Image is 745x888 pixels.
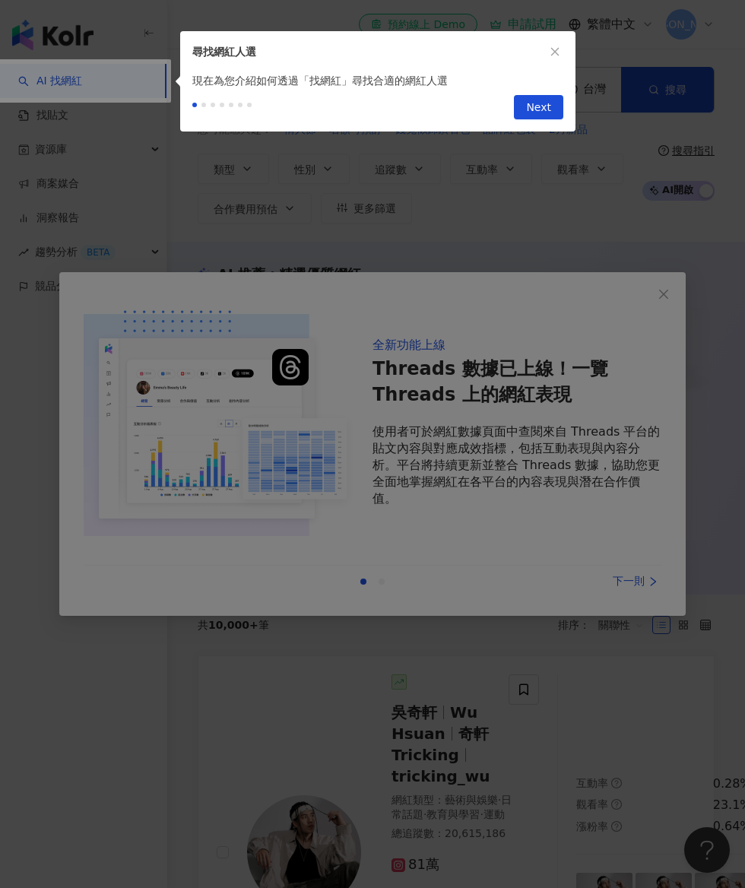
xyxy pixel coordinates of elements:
[547,43,563,60] button: close
[180,72,575,89] div: 現在為您介紹如何透過「找網紅」尋找合適的網紅人選
[526,96,551,120] span: Next
[192,43,547,60] div: 尋找網紅人選
[550,46,560,57] span: close
[514,95,563,119] button: Next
